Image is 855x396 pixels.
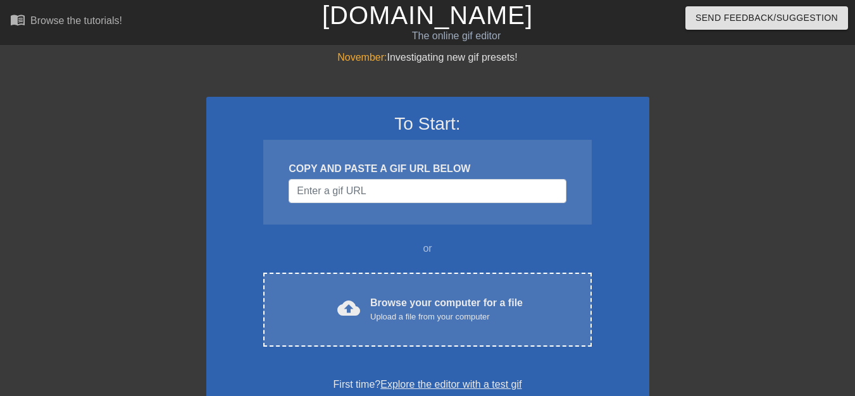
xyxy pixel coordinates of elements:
[291,28,621,44] div: The online gif editor
[685,6,848,30] button: Send Feedback/Suggestion
[370,295,523,323] div: Browse your computer for a file
[289,161,566,176] div: COPY AND PASTE A GIF URL BELOW
[380,379,521,390] a: Explore the editor with a test gif
[30,15,122,26] div: Browse the tutorials!
[370,311,523,323] div: Upload a file from your computer
[10,12,25,27] span: menu_book
[10,12,122,32] a: Browse the tutorials!
[696,10,838,26] span: Send Feedback/Suggestion
[223,113,633,135] h3: To Start:
[206,50,649,65] div: Investigating new gif presets!
[289,179,566,203] input: Username
[337,52,387,63] span: November:
[322,1,533,29] a: [DOMAIN_NAME]
[337,297,360,319] span: cloud_upload
[239,241,616,256] div: or
[223,377,633,392] div: First time?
